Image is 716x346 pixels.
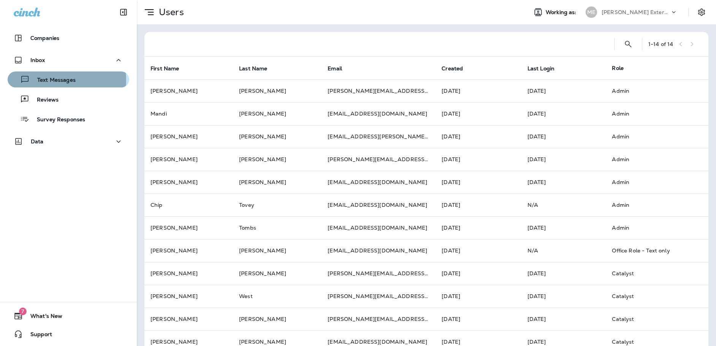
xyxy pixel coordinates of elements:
[436,216,521,239] td: [DATE]
[144,148,233,171] td: [PERSON_NAME]
[233,102,322,125] td: [PERSON_NAME]
[436,125,521,148] td: [DATE]
[436,239,521,262] td: [DATE]
[156,6,184,18] p: Users
[521,262,606,285] td: [DATE]
[606,285,696,308] td: Catalyst
[322,102,436,125] td: [EMAIL_ADDRESS][DOMAIN_NAME]
[23,313,62,322] span: What's New
[436,148,521,171] td: [DATE]
[436,285,521,308] td: [DATE]
[322,125,436,148] td: [EMAIL_ADDRESS][PERSON_NAME][DOMAIN_NAME]
[30,35,59,41] p: Companies
[606,308,696,330] td: Catalyst
[436,262,521,285] td: [DATE]
[239,65,267,72] span: Last Name
[8,30,129,46] button: Companies
[31,138,44,144] p: Data
[606,79,696,102] td: Admin
[144,79,233,102] td: [PERSON_NAME]
[322,171,436,194] td: [EMAIL_ADDRESS][DOMAIN_NAME]
[442,65,463,72] span: Created
[436,171,521,194] td: [DATE]
[8,308,129,324] button: 7What's New
[521,125,606,148] td: [DATE]
[30,77,76,84] p: Text Messages
[328,65,352,72] span: Email
[436,79,521,102] td: [DATE]
[606,171,696,194] td: Admin
[8,71,129,87] button: Text Messages
[586,6,597,18] div: ME
[113,5,134,20] button: Collapse Sidebar
[8,52,129,68] button: Inbox
[8,111,129,127] button: Survey Responses
[521,285,606,308] td: [DATE]
[521,194,606,216] td: N/A
[239,65,277,72] span: Last Name
[546,9,578,16] span: Working as:
[322,194,436,216] td: [EMAIL_ADDRESS][DOMAIN_NAME]
[233,79,322,102] td: [PERSON_NAME]
[322,308,436,330] td: [PERSON_NAME][EMAIL_ADDRESS][PERSON_NAME][DOMAIN_NAME]
[606,194,696,216] td: Admin
[322,79,436,102] td: [PERSON_NAME][EMAIL_ADDRESS][DOMAIN_NAME]
[233,171,322,194] td: [PERSON_NAME]
[606,148,696,171] td: Admin
[144,171,233,194] td: [PERSON_NAME]
[144,285,233,308] td: [PERSON_NAME]
[606,262,696,285] td: Catalyst
[521,79,606,102] td: [DATE]
[144,239,233,262] td: [PERSON_NAME]
[521,216,606,239] td: [DATE]
[233,239,322,262] td: [PERSON_NAME]
[606,239,696,262] td: Office Role - Text only
[233,308,322,330] td: [PERSON_NAME]
[233,148,322,171] td: [PERSON_NAME]
[30,57,45,63] p: Inbox
[521,148,606,171] td: [DATE]
[144,102,233,125] td: Mandi
[527,65,564,72] span: Last Login
[233,216,322,239] td: Tombs
[233,125,322,148] td: [PERSON_NAME]
[233,262,322,285] td: [PERSON_NAME]
[648,41,673,47] div: 1 - 14 of 14
[144,262,233,285] td: [PERSON_NAME]
[29,116,85,124] p: Survey Responses
[150,65,189,72] span: First Name
[322,239,436,262] td: [EMAIL_ADDRESS][DOMAIN_NAME]
[612,65,624,71] span: Role
[602,9,670,15] p: [PERSON_NAME] Exterminating
[144,308,233,330] td: [PERSON_NAME]
[144,194,233,216] td: Chip
[521,308,606,330] td: [DATE]
[328,65,342,72] span: Email
[606,102,696,125] td: Admin
[144,125,233,148] td: [PERSON_NAME]
[606,216,696,239] td: Admin
[436,308,521,330] td: [DATE]
[23,331,52,340] span: Support
[521,239,606,262] td: N/A
[150,65,179,72] span: First Name
[19,308,27,315] span: 7
[233,285,322,308] td: West
[436,194,521,216] td: [DATE]
[29,97,59,104] p: Reviews
[521,171,606,194] td: [DATE]
[521,102,606,125] td: [DATE]
[606,125,696,148] td: Admin
[322,285,436,308] td: [PERSON_NAME][EMAIL_ADDRESS][DOMAIN_NAME]
[8,327,129,342] button: Support
[436,102,521,125] td: [DATE]
[233,194,322,216] td: Tovey
[322,262,436,285] td: [PERSON_NAME][EMAIL_ADDRESS][PERSON_NAME][DOMAIN_NAME]
[144,216,233,239] td: [PERSON_NAME]
[695,5,708,19] button: Settings
[527,65,554,72] span: Last Login
[621,37,636,52] button: Search Users
[322,216,436,239] td: [EMAIL_ADDRESS][DOMAIN_NAME]
[8,134,129,149] button: Data
[322,148,436,171] td: [PERSON_NAME][EMAIL_ADDRESS][PERSON_NAME][DOMAIN_NAME]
